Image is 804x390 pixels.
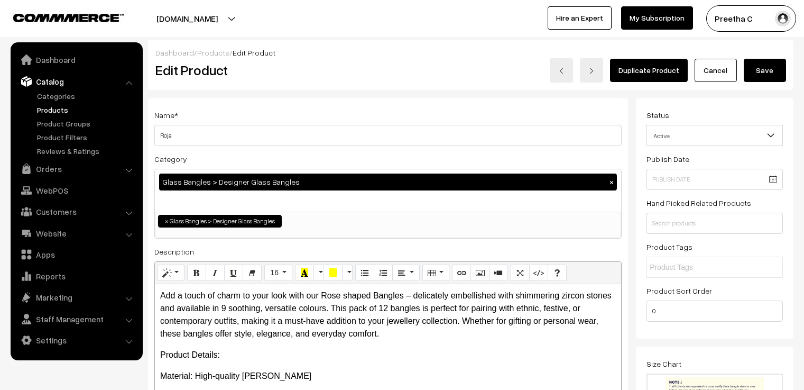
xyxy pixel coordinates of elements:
a: My Subscription [621,6,693,30]
a: Cancel [695,59,737,82]
a: WebPOS [13,181,139,200]
img: right-arrow.png [588,68,595,74]
button: Code View [529,265,548,282]
div: / / [155,47,786,58]
a: Marketing [13,288,139,307]
p: Product Details: [160,349,616,361]
button: Full Screen [511,265,530,282]
button: Paragraph [392,265,419,282]
img: user [775,11,791,26]
a: Duplicate Product [610,59,688,82]
button: Video [489,265,508,282]
button: Bold (CTRL+B) [187,265,206,282]
button: Font Size [264,265,292,282]
label: Name [154,110,178,121]
a: Settings [13,331,139,350]
button: × [607,177,616,187]
a: Categories [34,90,139,102]
a: Apps [13,245,139,264]
input: Search products [646,213,783,234]
span: 16 [270,268,279,277]
button: [DOMAIN_NAME] [119,5,255,32]
a: Product Filters [34,132,139,143]
img: COMMMERCE [13,14,124,22]
a: Catalog [13,72,139,91]
a: Customers [13,202,139,221]
button: Italic (CTRL+I) [206,265,225,282]
label: Category [154,153,187,165]
span: Active [647,126,782,145]
p: Material: High-quality [PERSON_NAME] [160,370,616,383]
input: Name [154,125,622,146]
a: Product Groups [34,118,139,129]
a: Hire an Expert [548,6,612,30]
button: More Color [313,265,324,282]
button: Link (CTRL+K) [452,265,471,282]
button: Recent Color [295,265,314,282]
p: Add a touch of charm to your look with our Rose shaped Bangles – delicately embellished with shim... [160,289,616,340]
a: Orders [13,159,139,178]
a: Products [34,104,139,115]
button: Unordered list (CTRL+SHIFT+NUM7) [355,265,374,282]
a: Website [13,224,139,243]
button: Picture [470,265,489,282]
button: Preetha C [706,5,796,32]
div: Glass Bangles > Designer Glass Bangles [159,174,617,191]
label: Hand Picked Related Products [646,197,751,208]
button: Remove Font Style (CTRL+\) [243,265,262,282]
label: Product Tags [646,241,692,252]
button: Underline (CTRL+U) [224,265,243,282]
a: Products [197,48,229,57]
button: Background Color [324,265,343,282]
a: COMMMERCE [13,11,106,23]
input: Product Tags [650,262,742,273]
a: Reviews & Ratings [34,146,139,157]
span: × [165,216,169,226]
img: left-arrow.png [558,68,565,74]
button: Table [422,265,449,282]
span: Active [646,125,783,146]
label: Publish Date [646,153,689,165]
button: Save [744,59,786,82]
label: Size Chart [646,358,681,369]
input: Publish Date [646,169,783,190]
li: Glass Bangles > Designer Glass Bangles [158,215,282,228]
label: Product Sort Order [646,285,712,296]
input: Enter Number [646,301,783,322]
button: Help [548,265,567,282]
a: Staff Management [13,310,139,329]
button: Style [158,265,184,282]
span: Edit Product [233,48,275,57]
button: More Color [342,265,353,282]
a: Dashboard [13,50,139,69]
label: Description [154,246,194,257]
h2: Edit Product [155,62,409,78]
label: Status [646,110,669,121]
button: Ordered list (CTRL+SHIFT+NUM8) [374,265,393,282]
a: Dashboard [155,48,194,57]
a: Reports [13,267,139,286]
